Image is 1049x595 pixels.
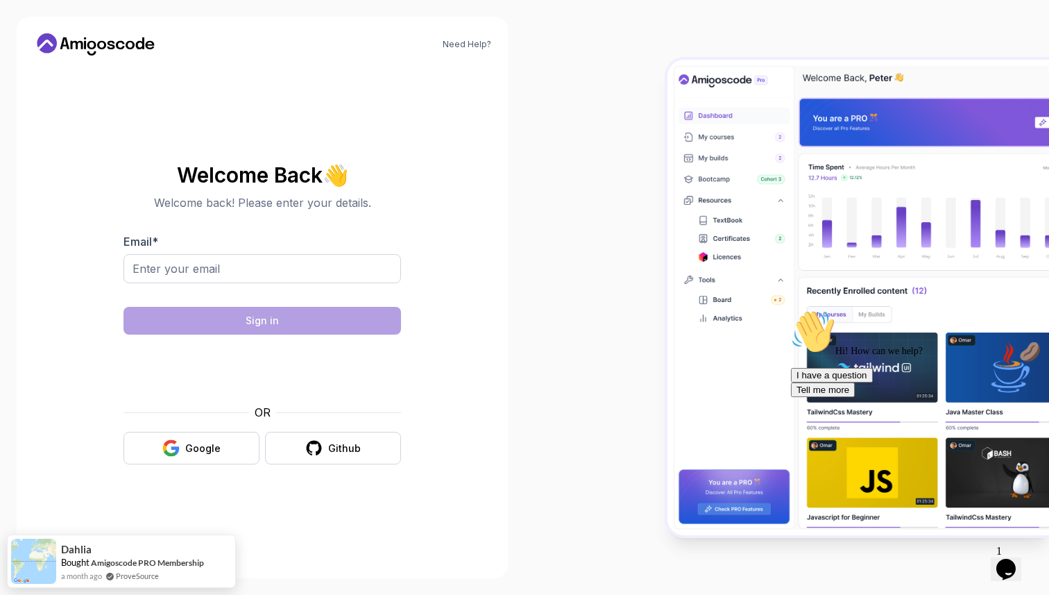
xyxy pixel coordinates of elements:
[116,570,159,582] a: ProveSource
[785,304,1035,533] iframe: chat widget
[322,164,348,187] span: 👋
[61,570,102,582] span: a month ago
[157,343,367,396] iframe: Widget containing checkbox for hCaptcha security challenge
[123,307,401,335] button: Sign in
[33,33,158,56] a: Home link
[991,539,1035,581] iframe: chat widget
[6,6,255,93] div: 👋Hi! How can we help?I have a questionTell me more
[667,60,1049,536] img: Amigoscode Dashboard
[61,557,89,568] span: Bought
[265,432,401,464] button: Github
[246,314,279,328] div: Sign in
[123,194,401,211] p: Welcome back! Please enter your details.
[443,39,491,50] a: Need Help?
[123,254,401,283] input: Enter your email
[6,78,69,93] button: Tell me more
[6,64,87,78] button: I have a question
[123,164,401,186] h2: Welcome Back
[61,544,92,555] span: Dahlia
[255,404,271,421] p: OR
[6,42,137,52] span: Hi! How can we help?
[123,235,158,249] label: Email *
[185,442,221,455] div: Google
[6,6,50,50] img: :wave:
[11,539,56,584] img: provesource social proof notification image
[123,432,259,464] button: Google
[328,442,361,455] div: Github
[91,558,204,568] a: Amigoscode PRO Membership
